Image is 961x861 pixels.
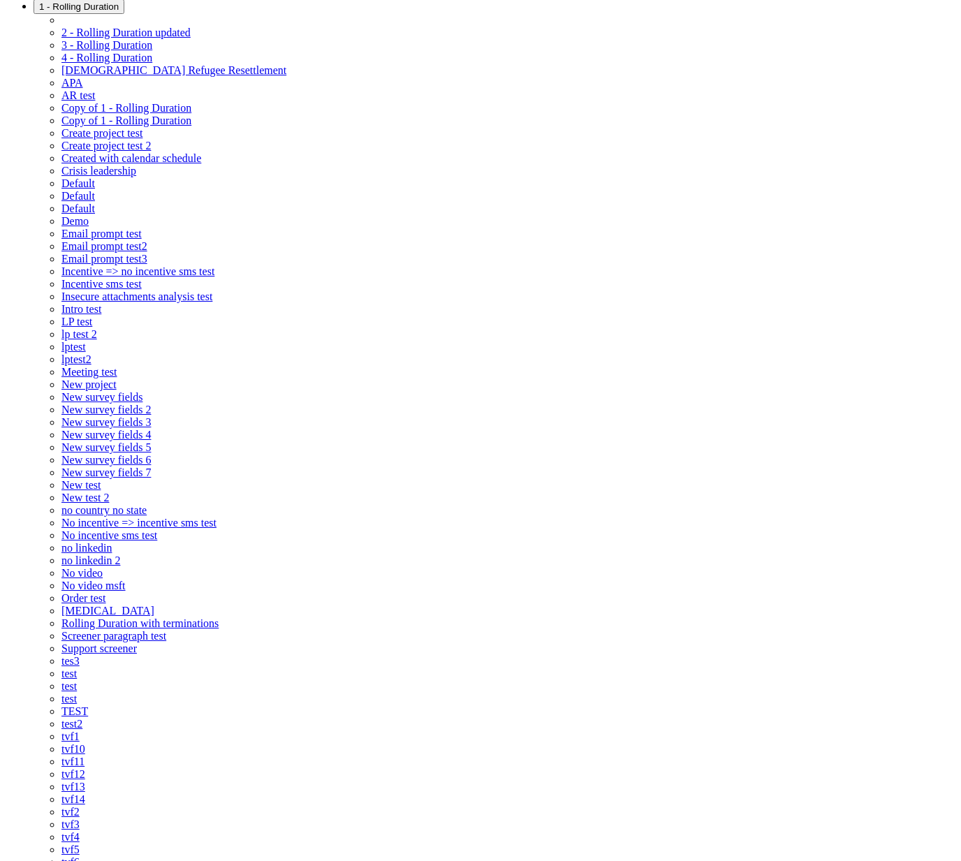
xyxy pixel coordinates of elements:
[61,353,91,365] span: lptest2
[61,378,117,390] span: New project
[61,781,85,793] a: tvf13
[61,705,88,717] a: TEST
[61,77,83,89] a: APA
[61,642,137,654] a: Support screener
[61,718,82,730] span: test2
[61,831,80,843] span: tvf4
[61,605,154,617] a: [MEDICAL_DATA]
[61,693,77,705] a: test
[61,89,95,101] a: AR test
[61,39,152,51] span: 3 - Rolling Duration
[61,140,151,152] a: Create project test 2
[61,454,151,466] a: New survey fields 6
[61,303,101,315] a: Intro test
[61,190,95,202] a: Default
[61,366,117,378] span: Meeting test
[61,844,80,855] a: tvf5
[61,64,286,76] a: [DEMOGRAPHIC_DATA] Refugee Resettlement
[61,152,201,164] a: Created with calendar schedule
[61,253,147,265] a: Email prompt test3
[61,592,106,604] a: Order test
[61,542,112,554] a: no linkedin
[61,127,142,139] span: Create project test
[61,567,103,579] a: No video
[61,215,89,227] a: Demo
[61,177,95,189] span: Default
[61,240,147,252] a: Email prompt test2
[61,265,214,277] a: Incentive => no incentive sms test
[61,680,77,692] a: test
[61,655,80,667] a: tes3
[61,203,95,214] a: Default
[61,818,80,830] a: tvf3
[61,617,219,629] a: Rolling Duration with terminations
[61,115,191,126] a: Copy of 1 - Rolling Duration
[61,517,217,529] a: No incentive => incentive sms test
[891,794,961,861] iframe: Chat Widget
[61,793,85,805] a: tvf14
[61,316,92,328] a: LP test
[61,391,142,403] a: New survey fields
[61,228,142,240] a: Email prompt test
[61,806,80,818] a: tvf2
[61,479,101,491] a: New test
[61,756,85,767] a: tvf11
[61,290,212,302] span: Insecure attachments analysis test
[61,730,80,742] a: tvf1
[61,504,147,516] a: no country no state
[61,165,136,177] a: Crisis leadership
[61,341,86,353] a: lptest
[61,466,151,478] a: New survey fields 7
[61,278,142,290] a: Incentive sms test
[61,492,109,503] a: New test 2
[61,404,151,415] a: New survey fields 2
[61,441,151,453] a: New survey fields 5
[61,768,85,780] a: tvf12
[61,529,157,541] a: No incentive sms test
[61,52,152,64] a: 4 - Rolling Duration
[61,416,151,428] a: New survey fields 3
[61,554,120,566] a: no linkedin 2
[61,328,97,340] a: lp test 2
[61,429,151,441] a: New survey fields 4
[61,580,126,591] span: No video msft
